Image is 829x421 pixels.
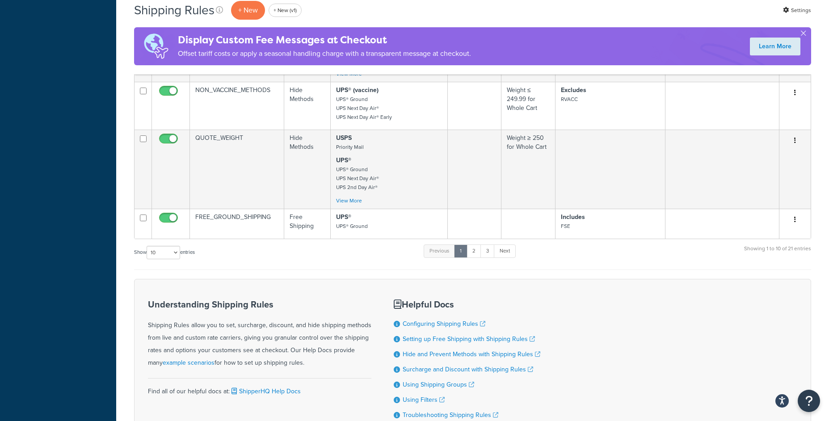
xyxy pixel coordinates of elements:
[336,212,351,222] strong: UPS®
[178,47,471,60] p: Offset tariff costs or apply a seasonal handling charge with a transparent message at checkout.
[230,387,301,396] a: ShipperHQ Help Docs
[336,95,392,121] small: UPS® Ground UPS Next Day Air® UPS Next Day Air® Early
[403,365,533,374] a: Surcharge and Discount with Shipping Rules
[561,85,586,95] strong: Excludes
[561,222,570,230] small: FSE
[148,299,371,369] div: Shipping Rules allow you to set, surcharge, discount, and hide shipping methods from live and cus...
[190,130,284,209] td: QUOTE_WEIGHT
[467,244,481,258] a: 2
[336,165,379,191] small: UPS® Ground UPS Next Day Air® UPS 2nd Day Air®
[190,209,284,239] td: FREE_GROUND_SHIPPING
[403,334,535,344] a: Setting up Free Shipping with Shipping Rules
[561,95,578,103] small: RVACC
[336,222,368,230] small: UPS® Ground
[403,319,485,328] a: Configuring Shipping Rules
[336,156,351,165] strong: UPS®
[501,82,555,130] td: Weight ≤ 249.99 for Whole Cart
[284,82,331,130] td: Hide Methods
[403,349,540,359] a: Hide and Prevent Methods with Shipping Rules
[480,244,495,258] a: 3
[336,197,362,205] a: View More
[336,85,379,95] strong: UPS® (vaccine)
[798,390,820,412] button: Open Resource Center
[134,1,215,19] h1: Shipping Rules
[269,4,302,17] a: + New (v1)
[494,244,516,258] a: Next
[147,246,180,259] select: Showentries
[750,38,800,55] a: Learn More
[394,299,540,309] h3: Helpful Docs
[190,82,284,130] td: NON_VACCINE_METHODS
[403,395,445,404] a: Using Filters
[284,209,331,239] td: Free Shipping
[501,130,555,209] td: Weight ≥ 250 for Whole Cart
[134,27,178,65] img: duties-banner-06bc72dcb5fe05cb3f9472aba00be2ae8eb53ab6f0d8bb03d382ba314ac3c341.png
[424,244,455,258] a: Previous
[178,33,471,47] h4: Display Custom Fee Messages at Checkout
[284,130,331,209] td: Hide Methods
[744,244,811,263] div: Showing 1 to 10 of 21 entries
[454,244,467,258] a: 1
[403,410,498,420] a: Troubleshooting Shipping Rules
[336,133,352,143] strong: USPS
[148,378,371,398] div: Find all of our helpful docs at:
[231,1,265,19] p: + New
[336,143,364,151] small: Priority Mail
[163,358,215,367] a: example scenarios
[783,4,811,17] a: Settings
[134,246,195,259] label: Show entries
[148,299,371,309] h3: Understanding Shipping Rules
[561,212,585,222] strong: Includes
[403,380,474,389] a: Using Shipping Groups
